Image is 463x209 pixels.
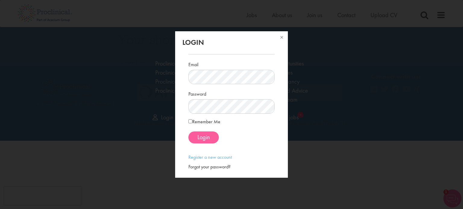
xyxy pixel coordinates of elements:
input: Remember Me [188,119,192,123]
label: Remember Me [188,118,220,125]
span: Login [197,133,210,141]
label: Password [188,89,206,98]
div: Forgot your password? [188,164,274,171]
button: Login [188,131,219,143]
a: Register a new account [188,154,232,160]
h2: Login [182,38,280,46]
label: Email [188,59,198,68]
